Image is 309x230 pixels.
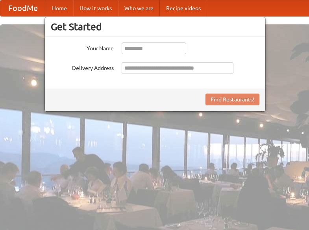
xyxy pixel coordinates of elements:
[0,0,46,16] a: FoodMe
[160,0,207,16] a: Recipe videos
[51,21,259,33] h3: Get Started
[205,94,259,105] button: Find Restaurants!
[46,0,73,16] a: Home
[51,62,114,72] label: Delivery Address
[73,0,118,16] a: How it works
[51,42,114,52] label: Your Name
[118,0,160,16] a: Who we are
